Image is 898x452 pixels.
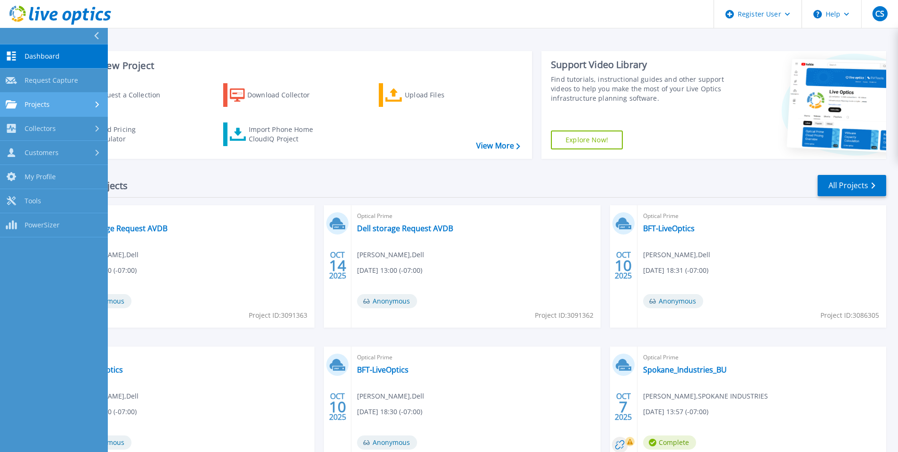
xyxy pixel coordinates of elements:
span: [DATE] 13:57 (-07:00) [643,407,708,417]
a: BFT-LiveOptics [357,365,409,374]
span: CS [875,10,884,17]
span: Optical Prime [643,352,881,363]
span: Dashboard [25,52,60,61]
span: PowerSizer [25,221,60,229]
div: Cloud Pricing Calculator [93,125,168,144]
div: Import Phone Home CloudIQ Project [249,125,323,144]
span: Project ID: 3086305 [820,310,879,321]
a: Explore Now! [551,130,623,149]
a: Spokane_Industries_BU [643,365,727,374]
div: OCT 2025 [329,390,347,424]
a: Upload Files [379,83,484,107]
div: Upload Files [405,86,480,104]
span: 10 [615,261,632,269]
span: Project ID: 3091363 [249,310,307,321]
div: OCT 2025 [614,248,632,283]
span: 14 [329,261,346,269]
div: OCT 2025 [329,248,347,283]
span: Request Capture [25,76,78,85]
span: Tools [25,197,41,205]
a: View More [476,141,520,150]
span: Anonymous [357,435,417,450]
span: Customers [25,148,59,157]
span: My Profile [25,173,56,181]
a: All Projects [818,175,886,196]
div: Request a Collection [94,86,170,104]
span: [PERSON_NAME] , SPOKANE INDUSTRIES [643,391,768,401]
span: [PERSON_NAME] , Dell [643,250,710,260]
span: Optical Prime [71,352,309,363]
span: Optical Prime [71,211,309,221]
span: Projects [25,100,50,109]
div: Find tutorials, instructional guides and other support videos to help you make the most of your L... [551,75,726,103]
span: 10 [329,403,346,411]
a: Download Collector [223,83,329,107]
span: Optical Prime [643,211,881,221]
div: Download Collector [247,86,323,104]
span: Anonymous [357,294,417,308]
a: Cloud Pricing Calculator [67,122,173,146]
span: [DATE] 13:00 (-07:00) [357,265,422,276]
span: Optical Prime [357,352,594,363]
span: Anonymous [643,294,703,308]
span: Optical Prime [357,211,594,221]
a: Dell storage Request AVDB [357,224,453,233]
a: BFT-LiveOptics [643,224,695,233]
div: Support Video Library [551,59,726,71]
h3: Start a New Project [67,61,520,71]
a: Request a Collection [67,83,173,107]
span: [PERSON_NAME] , Dell [357,391,424,401]
span: [DATE] 18:30 (-07:00) [357,407,422,417]
div: OCT 2025 [614,390,632,424]
span: [DATE] 18:31 (-07:00) [643,265,708,276]
a: Dell storage Request AVDB [71,224,167,233]
span: [PERSON_NAME] , Dell [357,250,424,260]
span: 7 [619,403,628,411]
span: Complete [643,435,696,450]
span: Collectors [25,124,56,133]
span: Project ID: 3091362 [535,310,593,321]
